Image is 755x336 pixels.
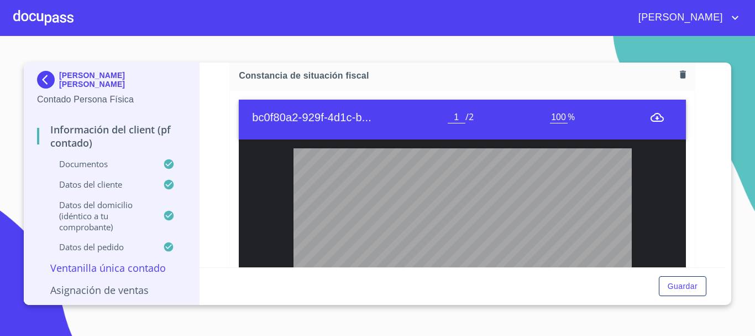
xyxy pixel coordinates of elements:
[37,199,163,232] p: Datos del domicilio (idéntico a tu comprobante)
[37,123,186,149] p: Información del Client (PF contado)
[59,71,186,89] p: [PERSON_NAME] [PERSON_NAME]
[37,71,186,93] div: [PERSON_NAME] [PERSON_NAME]
[568,111,575,123] span: %
[239,70,675,81] span: Constancia de situación fiscal
[651,111,664,124] button: menu
[630,9,742,27] button: account of current user
[668,280,698,293] span: Guardar
[465,111,474,123] span: / 2
[37,261,186,275] p: Ventanilla única contado
[37,283,186,297] p: Asignación de Ventas
[37,93,186,106] p: Contado Persona Física
[37,241,163,252] p: Datos del pedido
[37,179,163,190] p: Datos del cliente
[659,276,706,297] button: Guardar
[630,9,728,27] span: [PERSON_NAME]
[252,108,448,126] h6: bc0f80a2-929f-4d1c-b...
[37,71,59,89] img: Docupass spot blue
[37,158,163,169] p: Documentos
